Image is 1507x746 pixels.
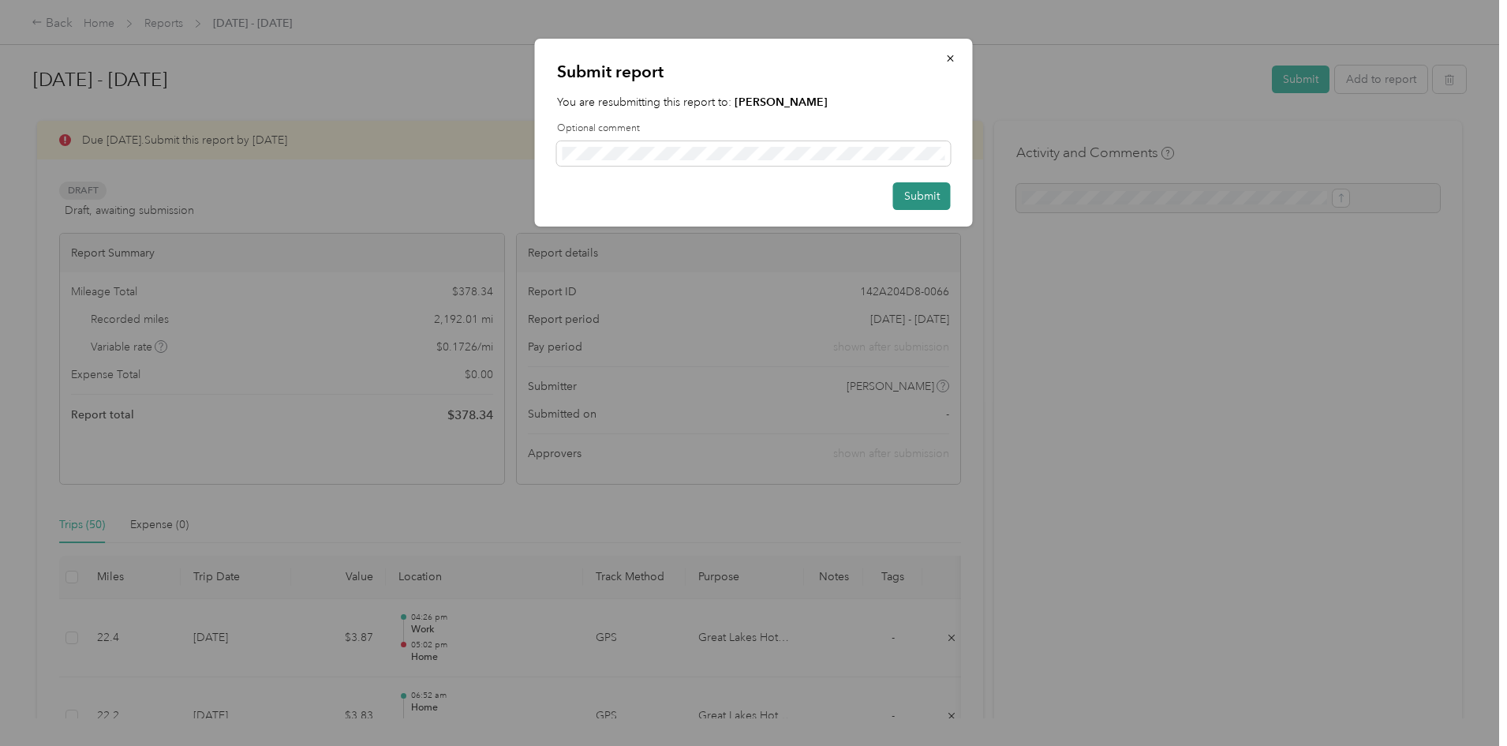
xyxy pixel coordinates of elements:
iframe: Everlance-gr Chat Button Frame [1419,658,1507,746]
p: Submit report [557,61,951,83]
button: Submit [893,182,951,210]
p: You are resubmitting this report to: [557,94,951,111]
label: Optional comment [557,122,951,136]
strong: [PERSON_NAME] [735,96,828,109]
